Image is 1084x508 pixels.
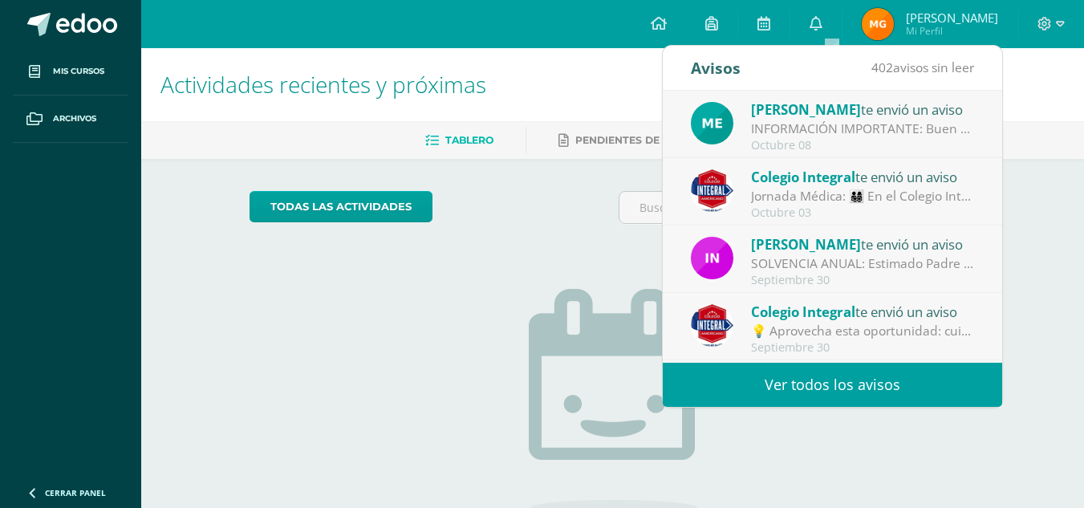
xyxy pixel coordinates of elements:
div: Octubre 03 [751,206,974,220]
a: Ver todos los avisos [663,363,1002,407]
span: Tablero [445,134,493,146]
div: te envió un aviso [751,301,974,322]
div: 💡 Aprovecha esta oportunidad: cuida a tu familia y al mismo tiempo contribuye con una noble causa... [751,322,974,340]
img: 7d8bbebab8c495879367f4d48411af39.png [862,8,894,40]
img: c105304d023d839b59a15d0bf032229d.png [691,102,733,144]
span: [PERSON_NAME] [751,235,861,254]
a: Pendientes de entrega [558,128,713,153]
div: Septiembre 30 [751,341,974,355]
span: Mi Perfil [906,24,998,38]
div: te envió un aviso [751,166,974,187]
span: Actividades recientes y próximas [160,69,486,100]
img: 3d8ecf278a7f74c562a74fe44b321cd5.png [691,304,733,347]
div: Avisos [691,46,741,90]
div: INFORMACIÓN IMPORTANTE: Buen día estimado, es un gusto saludarles deseando éxitos en sus labores.... [751,120,974,138]
span: Colegio Integral [751,303,855,321]
span: 402 [871,59,893,76]
input: Busca una actividad próxima aquí... [619,192,975,223]
span: Pendientes de entrega [575,134,713,146]
span: Cerrar panel [45,487,106,498]
div: Octubre 08 [751,139,974,152]
span: Colegio Integral [751,168,855,186]
div: Jornada Médica: 👨‍👩‍👧‍👦 En el Colegio Integral Americano la salud de nuestros alumnos y familias ... [751,187,974,205]
a: Tablero [425,128,493,153]
a: Archivos [13,96,128,143]
span: avisos sin leer [871,59,974,76]
a: Mis cursos [13,48,128,96]
div: te envió un aviso [751,99,974,120]
img: 3d8ecf278a7f74c562a74fe44b321cd5.png [691,169,733,212]
a: todas las Actividades [250,191,432,222]
div: te envió un aviso [751,234,974,254]
span: [PERSON_NAME] [751,100,861,119]
img: 49dcc5f07bc63dd4e845f3f2a9293567.png [691,237,733,279]
span: [PERSON_NAME] [906,10,998,26]
span: Mis cursos [53,65,104,78]
div: Septiembre 30 [751,274,974,287]
span: Archivos [53,112,96,125]
div: SOLVENCIA ANUAL: Estimado Padre de Familia, Les informamos que el día de hoy estamos empezando a ... [751,254,974,273]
